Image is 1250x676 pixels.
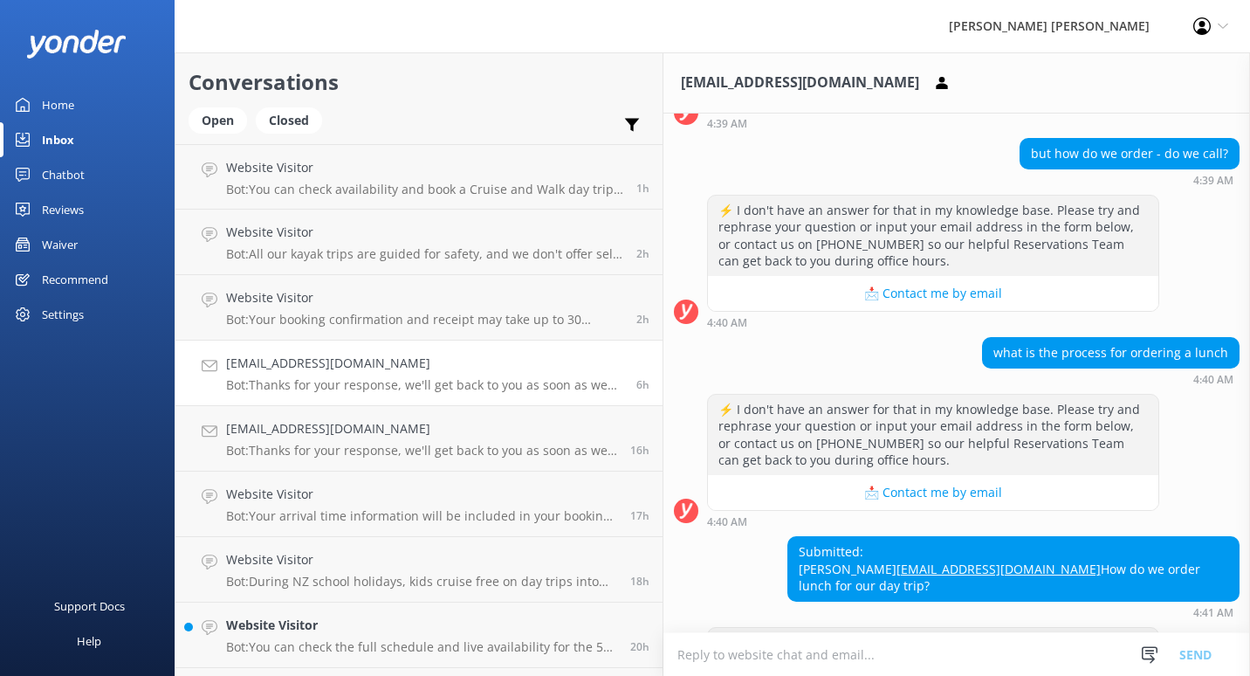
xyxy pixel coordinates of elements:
div: Support Docs [54,589,125,624]
div: Recommend [42,262,108,297]
h4: [EMAIL_ADDRESS][DOMAIN_NAME] [226,354,623,373]
h2: Conversations [189,66,649,99]
a: Website VisitorBot:You can check the full schedule and live availability for the 5 Day Self-Guide... [175,603,663,668]
strong: 4:39 AM [1193,176,1233,186]
span: Oct 13 2025 04:41am (UTC +13:00) Pacific/Auckland [636,377,649,392]
span: Oct 13 2025 09:07am (UTC +13:00) Pacific/Auckland [636,312,649,327]
a: Open [189,110,256,129]
h4: Website Visitor [226,616,617,635]
strong: 4:40 AM [707,318,747,328]
strong: 4:39 AM [707,119,747,129]
div: Submitted: [PERSON_NAME] How do we order lunch for our day trip? [788,537,1239,601]
div: Open [189,107,247,134]
h4: Website Visitor [226,288,623,307]
h4: [EMAIL_ADDRESS][DOMAIN_NAME] [226,419,617,438]
div: ⚡ I don't have an answer for that in my knowledge base. Please try and rephrase your question or ... [708,395,1158,475]
strong: 4:41 AM [1193,608,1233,618]
h4: Website Visitor [226,550,617,569]
strong: 4:40 AM [1193,375,1233,385]
div: Settings [42,297,84,332]
a: Website VisitorBot:All our kayak trips are guided for safety, and we don't offer self-guided rent... [175,210,663,275]
div: Waiver [42,227,78,262]
div: Oct 13 2025 04:39am (UTC +13:00) Pacific/Auckland [707,117,1159,129]
span: Oct 12 2025 05:09pm (UTC +13:00) Pacific/Auckland [630,574,649,589]
a: Website VisitorBot:During NZ school holidays, kids cruise free on day trips into the park. Year-r... [175,537,663,603]
span: Oct 13 2025 10:06am (UTC +13:00) Pacific/Auckland [636,181,649,196]
span: Oct 13 2025 09:34am (UTC +13:00) Pacific/Auckland [636,246,649,261]
a: Website VisitorBot:Your arrival time information will be included in your booking confirmation. W... [175,472,663,537]
h4: Website Visitor [226,223,623,242]
div: Oct 13 2025 04:40am (UTC +13:00) Pacific/Auckland [982,373,1240,385]
a: Website VisitorBot:Your booking confirmation and receipt may take up to 30 minutes to reach your ... [175,275,663,341]
button: 📩 Contact me by email [708,475,1158,510]
div: Oct 13 2025 04:40am (UTC +13:00) Pacific/Auckland [707,316,1159,328]
h4: Website Visitor [226,485,617,504]
p: Bot: You can check the full schedule and live availability for the 5 Day Self-Guided Walk at [URL... [226,639,617,655]
span: Oct 12 2025 03:14pm (UTC +13:00) Pacific/Auckland [630,639,649,654]
a: [EMAIL_ADDRESS][DOMAIN_NAME] [896,561,1101,577]
strong: 4:40 AM [707,517,747,528]
a: Closed [256,110,331,129]
img: yonder-white-logo.png [26,30,127,59]
div: Thanks for your response, we'll get back to you as soon as we can during opening hours. [708,628,1158,674]
div: ⚡ I don't have an answer for that in my knowledge base. Please try and rephrase your question or ... [708,196,1158,276]
p: Bot: Thanks for your response, we'll get back to you as soon as we can during opening hours. [226,377,623,393]
span: Oct 12 2025 06:27pm (UTC +13:00) Pacific/Auckland [630,508,649,523]
a: [EMAIL_ADDRESS][DOMAIN_NAME]Bot:Thanks for your response, we'll get back to you as soon as we can... [175,341,663,406]
span: Oct 12 2025 07:35pm (UTC +13:00) Pacific/Auckland [630,443,649,458]
p: Bot: All our kayak trips are guided for safety, and we don't offer self-guided rentals. For multi... [226,246,623,262]
div: Oct 13 2025 04:41am (UTC +13:00) Pacific/Auckland [787,606,1240,618]
div: Help [77,624,101,659]
p: Bot: Thanks for your response, we'll get back to you as soon as we can during opening hours. [226,443,617,459]
button: 📩 Contact me by email [708,276,1158,311]
div: Reviews [42,192,84,227]
div: Home [42,87,74,122]
div: Inbox [42,122,74,157]
a: [EMAIL_ADDRESS][DOMAIN_NAME]Bot:Thanks for your response, we'll get back to you as soon as we can... [175,406,663,472]
p: Bot: Your arrival time information will be included in your booking confirmation. We encourage gu... [226,508,617,524]
div: Closed [256,107,322,134]
a: Website VisitorBot:You can check availability and book a Cruise and Walk day trip online at [URL]... [175,144,663,210]
p: Bot: You can check availability and book a Cruise and Walk day trip online at [URL][DOMAIN_NAME]. [226,182,623,197]
h3: [EMAIL_ADDRESS][DOMAIN_NAME] [681,72,919,94]
div: Oct 13 2025 04:39am (UTC +13:00) Pacific/Auckland [1020,174,1240,186]
h4: Website Visitor [226,158,623,177]
div: but how do we order - do we call? [1020,139,1239,169]
div: Oct 13 2025 04:40am (UTC +13:00) Pacific/Auckland [707,515,1159,528]
div: Chatbot [42,157,85,192]
p: Bot: During NZ school holidays, kids cruise free on day trips into the park. Year-round, one chil... [226,574,617,590]
p: Bot: Your booking confirmation and receipt may take up to 30 minutes to reach your email inbox. C... [226,312,623,328]
div: what is the process for ordering a lunch [983,338,1239,368]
